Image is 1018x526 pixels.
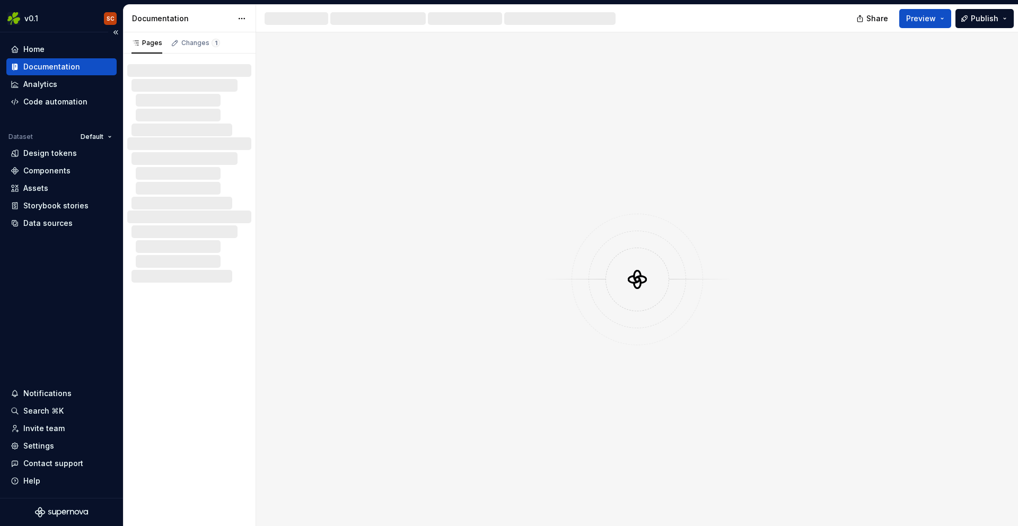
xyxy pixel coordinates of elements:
a: Components [6,162,117,179]
a: Settings [6,437,117,454]
div: Code automation [23,97,87,107]
button: Notifications [6,385,117,402]
div: Invite team [23,423,65,434]
div: Changes [181,39,220,47]
span: Publish [971,13,998,24]
button: Share [851,9,895,28]
button: Search ⌘K [6,402,117,419]
div: Storybook stories [23,200,89,211]
a: Code automation [6,93,117,110]
button: Collapse sidebar [108,25,123,40]
button: v0.1SC [2,7,121,30]
div: SC [107,14,115,23]
img: 56b5df98-d96d-4d7e-807c-0afdf3bdaefa.png [7,12,20,25]
button: Default [76,129,117,144]
div: Documentation [23,62,80,72]
button: Preview [899,9,951,28]
div: Search ⌘K [23,406,64,416]
a: Home [6,41,117,58]
div: Settings [23,441,54,451]
button: Help [6,472,117,489]
span: 1 [212,39,220,47]
svg: Supernova Logo [35,507,88,518]
span: Preview [906,13,936,24]
button: Contact support [6,455,117,472]
a: Data sources [6,215,117,232]
a: Assets [6,180,117,197]
span: Default [81,133,103,141]
div: Documentation [132,13,232,24]
div: Components [23,165,71,176]
div: Design tokens [23,148,77,159]
div: Assets [23,183,48,194]
a: Storybook stories [6,197,117,214]
span: Share [866,13,888,24]
a: Analytics [6,76,117,93]
div: Dataset [8,133,33,141]
a: Invite team [6,420,117,437]
div: Analytics [23,79,57,90]
a: Design tokens [6,145,117,162]
div: Help [23,476,40,486]
a: Documentation [6,58,117,75]
div: Contact support [23,458,83,469]
div: Notifications [23,388,72,399]
div: Home [23,44,45,55]
div: Pages [131,39,162,47]
div: Data sources [23,218,73,229]
div: v0.1 [24,13,38,24]
button: Publish [955,9,1014,28]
